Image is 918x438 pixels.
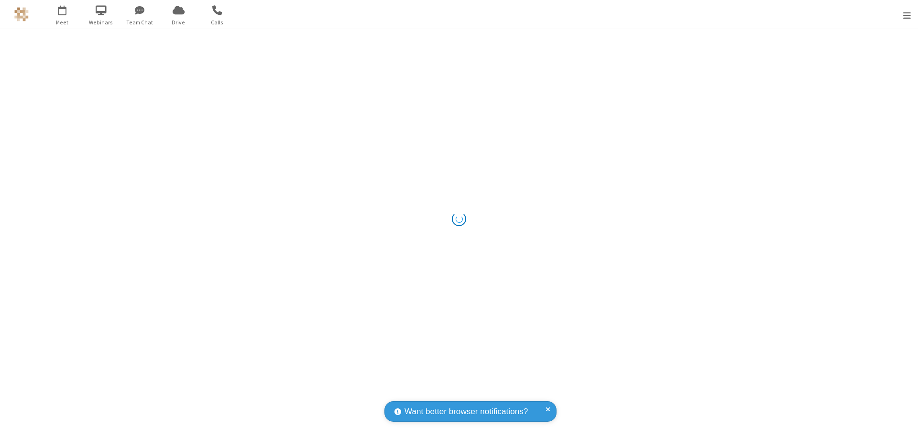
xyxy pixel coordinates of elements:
[83,18,119,27] span: Webinars
[122,18,158,27] span: Team Chat
[44,18,80,27] span: Meet
[199,18,235,27] span: Calls
[161,18,197,27] span: Drive
[14,7,29,22] img: QA Selenium DO NOT DELETE OR CHANGE
[404,405,528,418] span: Want better browser notifications?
